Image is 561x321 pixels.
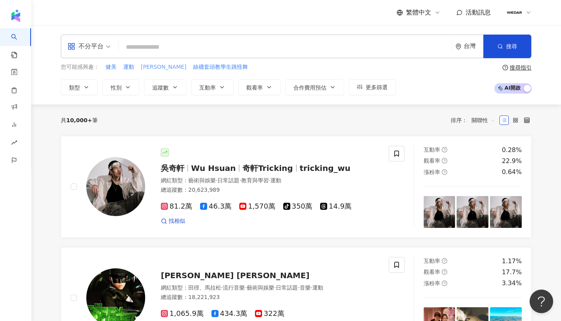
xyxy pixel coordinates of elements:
[424,147,440,153] span: 互動率
[123,63,134,71] span: 運動
[320,202,352,211] span: 14.9萬
[111,84,122,91] span: 性別
[245,284,246,291] span: ·
[67,42,75,50] span: appstore
[66,117,92,123] span: 10,000+
[191,79,233,95] button: 互動率
[61,79,98,95] button: 類型
[406,8,431,17] span: 繁體中文
[424,280,440,286] span: 漲粉率
[221,284,223,291] span: ·
[424,169,440,175] span: 漲粉率
[9,9,22,22] img: logo icon
[502,257,522,266] div: 1.17%
[106,63,117,71] span: 健美
[276,284,298,291] span: 日常話題
[483,35,531,58] button: 搜尋
[188,284,221,291] span: 田徑、馬拉松
[502,146,522,154] div: 0.28%
[349,79,396,95] button: 更多篩選
[61,63,99,71] span: 您可能感興趣：
[442,258,447,264] span: question-circle
[144,79,186,95] button: 追蹤數
[161,202,192,211] span: 81.2萬
[217,177,239,183] span: 日常話題
[199,84,216,91] span: 互動率
[255,310,284,318] span: 322萬
[455,44,461,50] span: environment
[246,84,263,91] span: 觀看率
[298,284,299,291] span: ·
[424,196,455,228] img: post-image
[502,279,522,288] div: 3.34%
[285,79,344,95] button: 合作費用預估
[161,163,184,173] span: 吳奇軒
[424,269,440,275] span: 觀看率
[211,310,248,318] span: 434.3萬
[503,65,508,70] span: question-circle
[200,202,231,211] span: 46.3萬
[239,177,241,183] span: ·
[457,196,488,228] img: post-image
[442,147,447,152] span: question-circle
[502,157,522,165] div: 22.9%
[506,43,517,50] span: 搜尋
[507,5,522,20] img: 07016.png
[105,63,117,72] button: 健美
[442,169,447,175] span: question-circle
[510,64,532,71] div: 搜尋指引
[161,310,204,318] span: 1,065.9萬
[283,202,312,211] span: 350萬
[152,84,169,91] span: 追蹤數
[69,84,80,91] span: 類型
[238,79,280,95] button: 觀看率
[161,177,379,185] div: 網紅類型 ：
[300,163,351,173] span: tricking_wu
[161,293,379,301] div: 總追蹤數 ： 18,221,923
[67,40,104,53] div: 不分平台
[464,43,483,50] div: 台灣
[140,63,187,72] button: [PERSON_NAME]
[223,284,245,291] span: 流行音樂
[161,271,310,280] span: [PERSON_NAME] [PERSON_NAME]
[241,177,269,183] span: 教育與學習
[161,186,379,194] div: 總追蹤數 ： 20,623,989
[424,258,440,264] span: 互動率
[466,9,491,16] span: 活動訊息
[61,117,98,123] div: 共 筆
[11,28,27,59] a: search
[274,284,276,291] span: ·
[293,84,326,91] span: 合作費用預估
[270,177,281,183] span: 運動
[451,114,499,127] div: 排序：
[472,114,495,127] span: 關聯性
[141,63,186,71] span: [PERSON_NAME]
[490,196,522,228] img: post-image
[123,63,135,72] button: 運動
[102,79,139,95] button: 性別
[424,158,440,164] span: 觀看率
[86,157,145,216] img: KOL Avatar
[502,268,522,277] div: 17.7%
[502,168,522,176] div: 0.64%
[269,177,270,183] span: ·
[300,284,311,291] span: 音樂
[311,284,312,291] span: ·
[169,217,185,225] span: 找相似
[239,202,275,211] span: 1,570萬
[247,284,274,291] span: 藝術與娛樂
[442,269,447,275] span: question-circle
[530,290,553,313] iframe: Help Scout Beacon - Open
[191,163,236,173] span: Wu Hsuan
[188,177,216,183] span: 藝術與娛樂
[193,63,248,72] button: 絲襪套頭教學生跳怪舞
[366,84,388,90] span: 更多篩選
[161,217,185,225] a: 找相似
[312,284,323,291] span: 運動
[442,158,447,163] span: question-circle
[61,136,532,238] a: KOL Avatar吳奇軒Wu Hsuan奇軒Trickingtricking_wu網紅類型：藝術與娛樂·日常話題·教育與學習·運動總追蹤數：20,623,98981.2萬46.3萬1,570萬...
[161,284,379,292] div: 網紅類型 ：
[193,63,248,71] span: 絲襪套頭教學生跳怪舞
[242,163,293,173] span: 奇軒Tricking
[442,281,447,286] span: question-circle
